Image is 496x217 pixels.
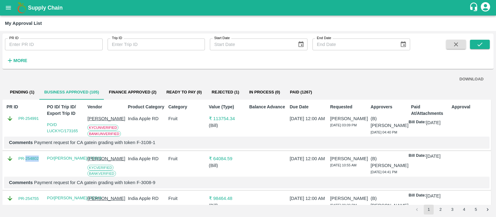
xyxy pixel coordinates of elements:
p: (B) [PERSON_NAME] [371,195,409,209]
button: Go to next page [483,205,493,215]
span: [DATE] 04:41 PM [371,170,397,174]
p: ₹ 64084.59 [209,155,247,162]
p: [DATE] 12:00 AM [290,195,328,202]
button: Go to page 5 [471,205,481,215]
button: Rejected (1) [207,85,244,100]
p: Vendor [87,104,125,110]
p: Fruit [168,115,206,122]
button: Go to page 3 [447,205,457,215]
button: Paid (1267) [285,85,317,100]
p: ₹ 98464.48 [209,195,247,202]
nav: pagination navigation [411,205,494,215]
button: Choose date [397,38,409,50]
button: DOWNLOAD [457,74,486,85]
label: Trip ID [112,36,122,41]
b: Supply Chain [28,5,63,11]
p: Product Category [128,104,166,110]
input: End Date [312,38,395,50]
p: Value (Type) [209,104,247,110]
a: PR-254755 [18,196,39,202]
span: [DATE] 03:09 PM [330,123,357,127]
p: [PERSON_NAME] [87,115,125,122]
p: Approvers [371,104,409,110]
p: Bill Date: [409,153,426,160]
p: [DATE] 12:00 AM [290,155,328,162]
label: End Date [317,36,331,41]
p: Balance Advance [249,104,287,110]
a: PO/D LUCKYC/173165 [47,122,78,133]
p: [PERSON_NAME] [87,195,125,202]
p: (B) [PERSON_NAME] [371,115,409,129]
a: PO/[PERSON_NAME]/172944 [47,196,102,200]
label: Start Date [214,36,230,41]
a: PR-254991 [18,115,39,122]
span: [DATE] 09:20 PM [330,203,357,207]
input: Enter Trip ID [108,38,205,50]
span: KYC Unverified [87,125,118,130]
span: KYC Verified [87,165,113,170]
input: Enter PR ID [5,38,103,50]
span: Bank Unverified [87,131,121,137]
p: India Apple RD [128,155,166,162]
button: In Process (0) [244,85,285,100]
p: [PERSON_NAME] [330,195,368,202]
p: Payment request for CA gatein grading with token F-3008-9 [9,179,485,186]
button: Ready To Pay (0) [162,85,207,100]
a: PR-254802 [18,156,39,162]
p: [PERSON_NAME] [87,155,125,162]
p: Paid At/Attachments [411,104,449,117]
img: logo [15,2,28,14]
button: Go to page 2 [436,205,445,215]
div: My Approval List [5,19,42,27]
button: Choose date [295,38,307,50]
p: Fruit [168,195,206,202]
button: Finance Approved (2) [104,85,161,100]
p: India Apple RD [128,195,166,202]
p: Fruit [168,155,206,162]
p: [PERSON_NAME] [330,115,368,122]
p: Payment request for CA gatein grading with token F-3108-1 [9,139,485,146]
p: [DATE] [426,192,441,199]
a: PO/[PERSON_NAME]/173022 [47,156,102,160]
p: ( Bill ) [209,122,247,129]
label: PR ID [9,36,19,41]
p: [DATE] [426,153,441,160]
div: account of current user [480,1,491,14]
p: PR ID [7,104,44,110]
button: open drawer [1,1,15,15]
strong: More [13,58,27,63]
p: Approval [452,104,489,110]
button: page 1 [424,205,434,215]
p: [DATE] [426,119,441,126]
b: Comments [9,180,33,185]
div: customer-support [469,2,480,13]
p: (B) [PERSON_NAME] [371,155,409,169]
span: [DATE] 04:40 PM [371,130,397,134]
p: ₹ 113754.34 [209,115,247,122]
p: Due Date [290,104,328,110]
button: Pending (1) [5,85,39,100]
p: India Apple RD [128,115,166,122]
p: Requested [330,104,368,110]
span: [DATE] 10:55 AM [330,163,356,167]
input: Start Date [210,38,292,50]
a: Supply Chain [28,3,469,12]
b: Comments [9,140,33,145]
p: Bill Date: [409,192,426,199]
p: [PERSON_NAME] [330,155,368,162]
button: Business Approved (105) [39,85,104,100]
p: [DATE] 12:00 AM [290,115,328,122]
p: PO ID/ Trip ID/ Export Trip ID [47,104,85,117]
p: Category [168,104,206,110]
button: More [5,55,29,66]
p: ( Bill ) [209,202,247,209]
p: Bill Date: [409,119,426,126]
button: Go to page 4 [459,205,469,215]
span: Bank Verified [87,171,116,176]
p: ( Bill ) [209,162,247,169]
